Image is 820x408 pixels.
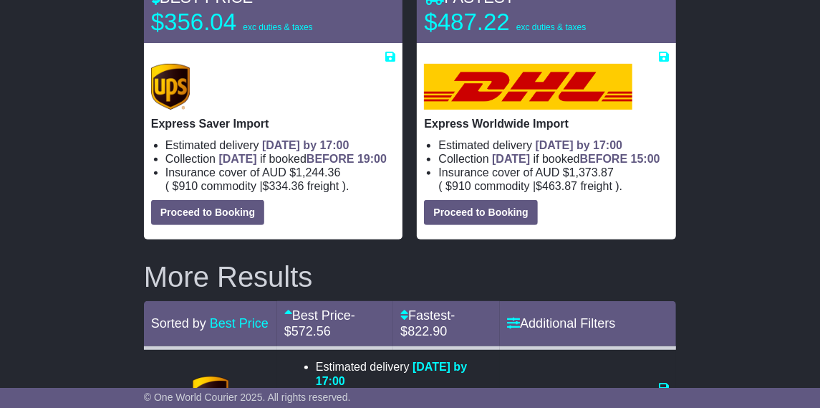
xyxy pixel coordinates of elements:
[424,64,632,110] img: DHL: Express Worldwide Import
[243,22,312,32] span: exc duties & taxes
[443,180,616,192] span: $ $
[151,316,206,331] span: Sorted by
[452,180,471,192] span: 910
[316,360,490,387] li: Estimated delivery
[438,166,614,179] span: Insurance cover of AUD $
[219,153,257,165] span: [DATE]
[219,153,387,165] span: if booked
[296,166,340,179] span: 1,244.36
[201,180,256,192] span: Commodity
[144,261,676,293] h2: More Results
[284,308,355,338] span: - $
[169,180,342,192] span: $ $
[262,139,349,151] span: [DATE] by 17:00
[400,308,455,338] a: Fastest- $822.90
[424,8,603,37] p: $487.22
[316,361,467,386] span: [DATE] by 17:00
[507,316,615,331] a: Additional Filters
[536,139,623,151] span: [DATE] by 17:00
[407,324,447,338] span: 822.90
[400,308,455,338] span: - $
[269,180,304,192] span: 334.36
[580,153,628,165] span: BEFORE
[533,180,536,192] span: |
[438,152,669,166] li: Collection
[424,117,669,131] p: Express Worldwide Import
[151,8,330,37] p: $356.04
[284,308,355,338] a: Best Price- $572.56
[424,200,537,225] button: Proceed to Booking
[581,180,612,192] span: Freight
[165,166,341,179] span: Insurance cover of AUD $
[291,324,331,338] span: 572.56
[307,153,354,165] span: BEFORE
[516,22,586,32] span: exc duties & taxes
[492,153,660,165] span: if booked
[144,392,351,403] span: © One World Courier 2025. All rights reserved.
[631,153,660,165] span: 15:00
[151,117,396,131] p: Express Saver Import
[259,180,262,192] span: |
[357,153,387,165] span: 19:00
[151,200,264,225] button: Proceed to Booking
[438,138,669,152] li: Estimated delivery
[210,316,269,331] a: Best Price
[151,64,190,110] img: UPS (new): Express Saver Import
[438,179,622,193] span: ( ).
[569,166,614,179] span: 1,373.87
[165,138,396,152] li: Estimated delivery
[307,180,339,192] span: Freight
[165,152,396,166] li: Collection
[179,180,198,192] span: 910
[542,180,577,192] span: 463.87
[492,153,530,165] span: [DATE]
[474,180,529,192] span: Commodity
[165,179,349,193] span: ( ).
